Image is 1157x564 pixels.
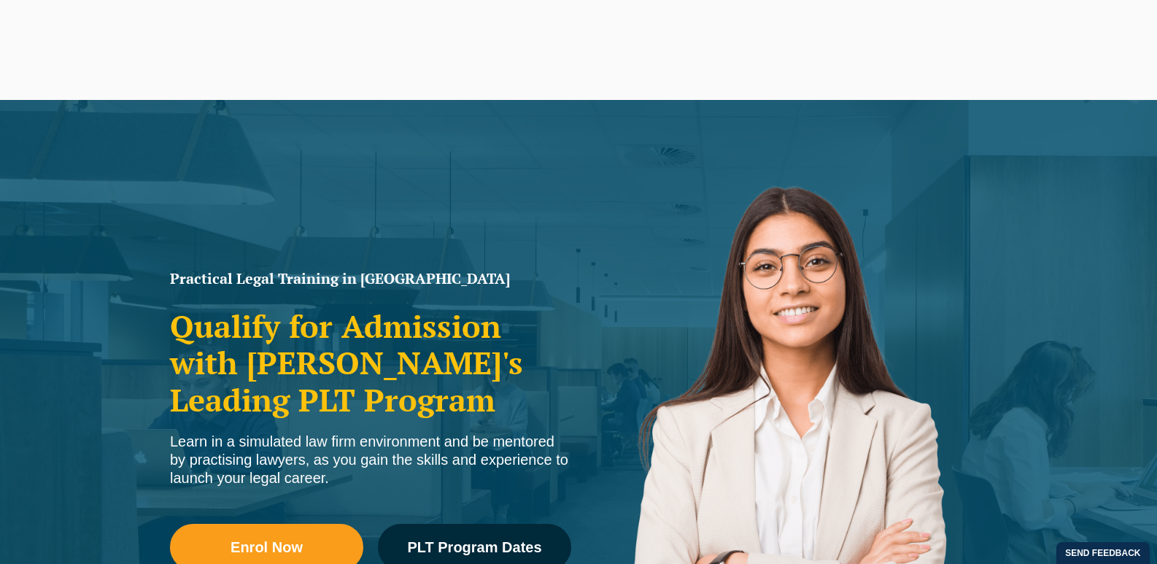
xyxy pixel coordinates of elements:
span: PLT Program Dates [407,540,541,555]
h1: Practical Legal Training in [GEOGRAPHIC_DATA] [170,271,571,286]
h2: Qualify for Admission with [PERSON_NAME]'s Leading PLT Program [170,308,571,418]
span: Enrol Now [231,540,303,555]
div: Learn in a simulated law firm environment and be mentored by practising lawyers, as you gain the ... [170,433,571,487]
